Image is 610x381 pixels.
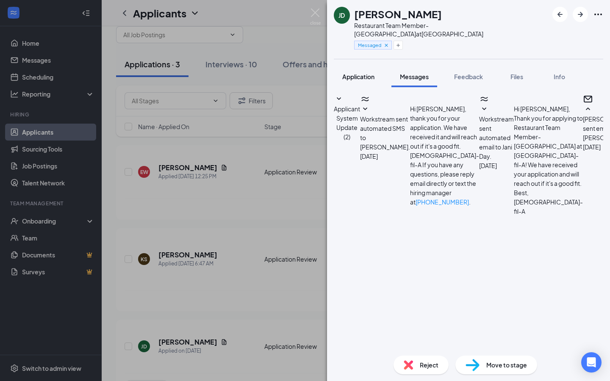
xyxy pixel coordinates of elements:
svg: WorkstreamLogo [360,94,370,104]
a: [PHONE_NUMBER] [416,198,469,206]
svg: SmallChevronDown [334,94,344,104]
span: Files [510,73,523,80]
span: Workstream sent automated SMS to [PERSON_NAME]. [360,115,410,151]
span: Reject [420,360,438,370]
span: Hi [PERSON_NAME], thank you for your application. We have received it and will reach out if it's ... [410,105,479,206]
span: Info [554,73,565,80]
h1: [PERSON_NAME] [354,7,442,21]
button: ArrowLeftNew [552,7,568,22]
span: Messaged [358,41,381,49]
span: Workstream sent automated email to Jani Day. [479,115,514,160]
svg: SmallChevronDown [479,104,489,114]
span: [DATE] [479,161,497,170]
svg: ArrowLeftNew [555,9,565,19]
svg: SmallChevronDown [360,104,370,114]
svg: Email [583,94,593,104]
div: JD [338,11,345,19]
p: Best, [514,188,583,197]
p: [DEMOGRAPHIC_DATA]-fil-A [514,197,583,216]
button: Plus [394,41,403,50]
svg: Cross [383,42,389,48]
span: Applicant System Update (2) [334,105,360,141]
svg: WorkstreamLogo [479,94,489,104]
button: SmallChevronDownApplicant System Update (2) [334,94,360,141]
div: Restaurant Team Member- [GEOGRAPHIC_DATA] at [GEOGRAPHIC_DATA] [354,21,548,38]
p: Hi [PERSON_NAME], [514,104,583,113]
span: Move to stage [486,360,527,370]
svg: SmallChevronUp [583,104,593,114]
button: ArrowRight [573,7,588,22]
span: [DATE] [583,142,601,152]
svg: Ellipses [593,9,603,19]
span: Messages [400,73,429,80]
div: Open Intercom Messenger [581,352,602,373]
svg: ArrowRight [575,9,585,19]
span: Feedback [454,73,483,80]
span: [DATE] [360,152,378,161]
svg: Plus [396,43,401,48]
p: Thank you for applying to Restaurant Team Member- [GEOGRAPHIC_DATA] at [GEOGRAPHIC_DATA]-fil-A! W... [514,113,583,188]
span: Application [342,73,374,80]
